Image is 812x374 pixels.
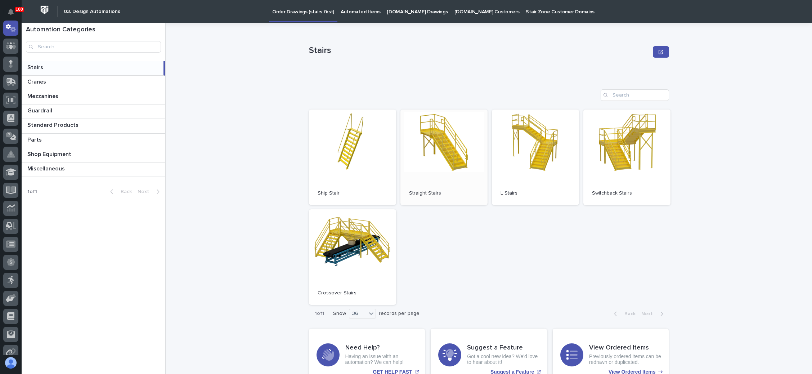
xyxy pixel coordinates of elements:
[27,164,66,172] p: Miscellaneous
[116,189,132,194] span: Back
[601,89,669,101] input: Search
[138,189,153,194] span: Next
[589,353,661,366] p: Previously ordered items can be redrawn or duplicated.
[9,9,18,20] div: Notifications100
[27,63,45,71] p: Stairs
[608,311,638,317] button: Back
[104,188,135,195] button: Back
[22,134,165,148] a: PartsParts
[135,188,165,195] button: Next
[589,344,661,352] h3: View Ordered Items
[592,190,662,196] p: Switchback Stairs
[400,110,488,205] a: Straight Stairs
[22,76,165,90] a: CranesCranes
[38,3,51,17] img: Workspace Logo
[333,311,346,317] p: Show
[492,110,579,205] a: L Stairs
[641,311,657,316] span: Next
[27,120,80,129] p: Standard Products
[409,190,479,196] p: Straight Stairs
[27,92,60,100] p: Mezzanines
[27,106,54,114] p: Guardrail
[379,311,420,317] p: records per page
[467,353,539,366] p: Got a cool new idea? We'd love to hear about it!
[22,90,165,104] a: MezzaninesMezzanines
[620,311,636,316] span: Back
[22,162,165,177] a: MiscellaneousMiscellaneous
[3,355,18,370] button: users-avatar
[583,110,670,205] a: Switchback Stairs
[27,135,43,143] p: Parts
[26,26,161,34] h1: Automation Categories
[64,9,120,15] h2: 03. Design Automations
[467,344,539,352] h3: Suggest a Feature
[22,61,165,76] a: StairsStairs
[16,7,23,12] p: 100
[309,305,330,322] p: 1 of 1
[27,77,48,85] p: Cranes
[27,150,73,158] p: Shop Equipment
[309,110,396,205] a: Ship Stair
[309,45,650,56] p: Stairs
[501,190,570,196] p: L Stairs
[318,190,387,196] p: Ship Stair
[345,353,418,366] p: Having an issue with an automation? We can help!
[22,183,43,201] p: 1 of 1
[22,119,165,133] a: Standard ProductsStandard Products
[638,311,669,317] button: Next
[22,104,165,119] a: GuardrailGuardrail
[22,148,165,162] a: Shop EquipmentShop Equipment
[3,4,18,19] button: Notifications
[349,310,367,317] div: 36
[26,41,161,53] input: Search
[309,209,396,305] a: Crossover Stairs
[318,290,387,296] p: Crossover Stairs
[345,344,418,352] h3: Need Help?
